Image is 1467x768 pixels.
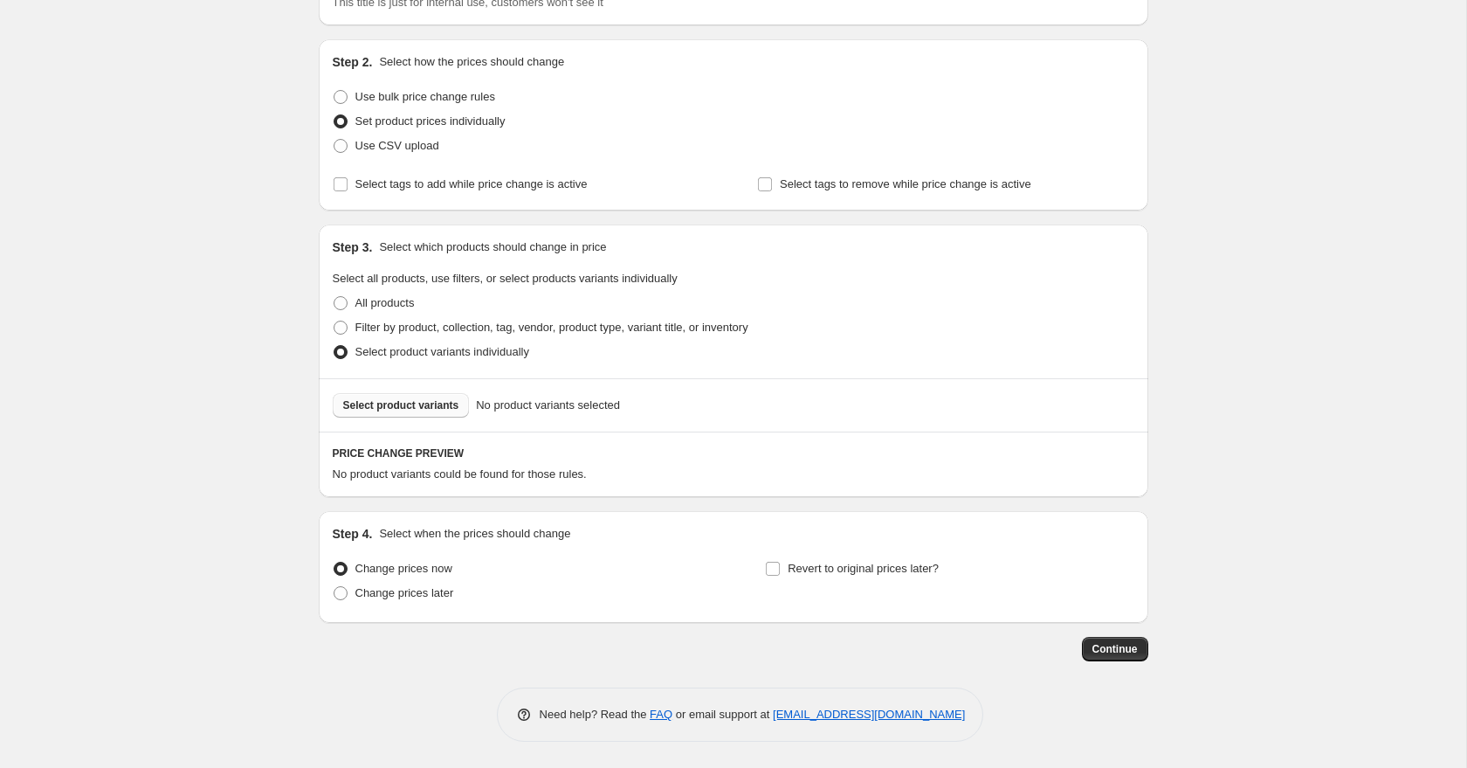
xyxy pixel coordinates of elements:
span: Change prices now [355,562,452,575]
h2: Step 4. [333,525,373,543]
span: No product variants could be found for those rules. [333,467,587,481]
span: Set product prices individually [355,114,506,128]
span: Select tags to remove while price change is active [780,177,1031,190]
span: Change prices later [355,586,454,599]
span: Select product variants [343,398,459,412]
button: Continue [1082,637,1148,661]
span: No product variants selected [476,397,620,414]
span: Need help? Read the [540,708,651,721]
span: Revert to original prices later? [788,562,939,575]
h2: Step 3. [333,239,373,256]
p: Select which products should change in price [379,239,606,256]
h6: PRICE CHANGE PREVIEW [333,446,1134,460]
span: Use CSV upload [355,139,439,152]
p: Select how the prices should change [379,53,564,71]
button: Select product variants [333,393,470,418]
span: All products [355,296,415,309]
a: FAQ [650,708,672,721]
span: Select tags to add while price change is active [355,177,588,190]
span: Select product variants individually [355,345,529,358]
span: Use bulk price change rules [355,90,495,103]
span: Continue [1092,642,1138,656]
span: Filter by product, collection, tag, vendor, product type, variant title, or inventory [355,321,748,334]
a: [EMAIL_ADDRESS][DOMAIN_NAME] [773,708,965,721]
h2: Step 2. [333,53,373,71]
span: or email support at [672,708,773,721]
span: Select all products, use filters, or select products variants individually [333,272,678,285]
p: Select when the prices should change [379,525,570,543]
